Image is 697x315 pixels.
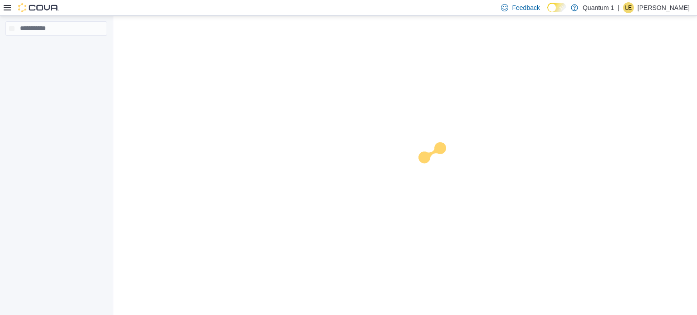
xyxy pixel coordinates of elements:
[583,2,614,13] p: Quantum 1
[405,136,473,204] img: cova-loader
[618,2,619,13] p: |
[638,2,690,13] p: [PERSON_NAME]
[5,38,107,59] nav: Complex example
[547,12,548,13] span: Dark Mode
[18,3,59,12] img: Cova
[547,3,566,12] input: Dark Mode
[625,2,632,13] span: LE
[623,2,634,13] div: Lorenzo Edwards
[512,3,540,12] span: Feedback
